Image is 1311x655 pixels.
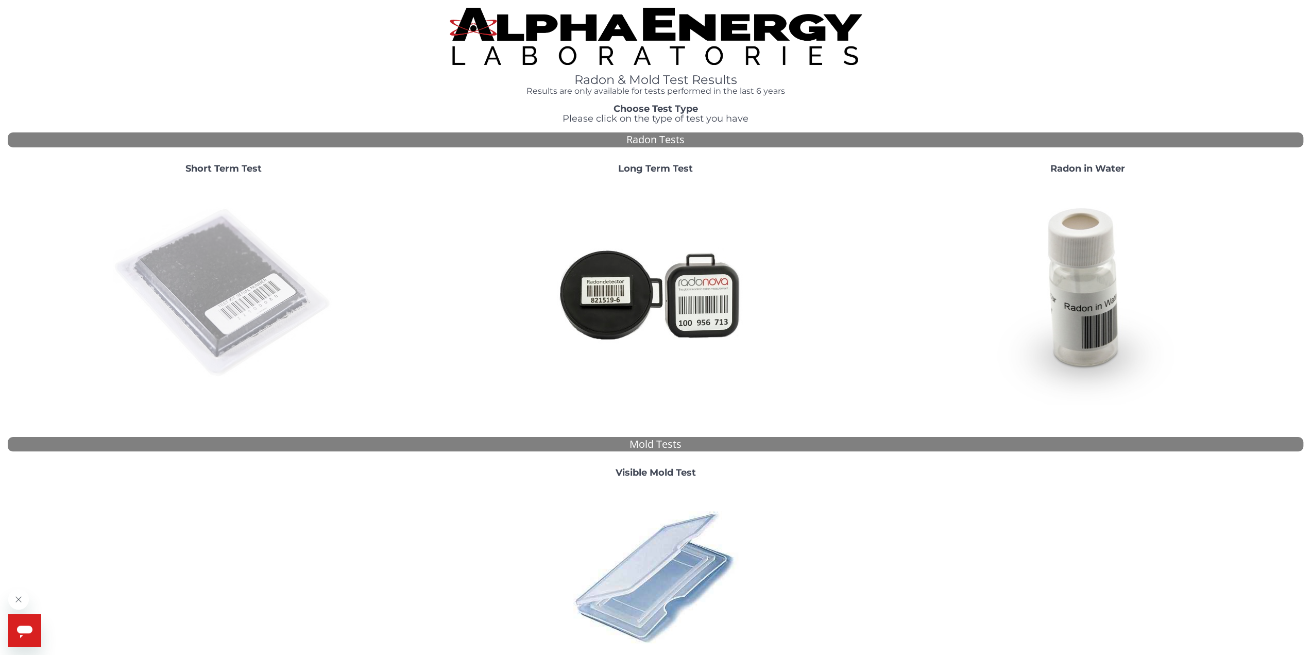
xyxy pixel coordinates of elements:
[8,437,1303,452] div: Mold Tests
[544,182,766,404] img: Radtrak2vsRadtrak3.jpg
[6,7,23,15] span: Help
[977,182,1198,404] img: RadoninWater.jpg
[1050,163,1125,174] strong: Radon in Water
[8,614,41,647] iframe: Button to launch messaging window
[614,103,698,114] strong: Choose Test Type
[185,163,262,174] strong: Short Term Test
[563,113,748,124] span: Please click on the type of test you have
[113,182,334,404] img: ShortTerm.jpg
[618,163,693,174] strong: Long Term Test
[8,132,1303,147] div: Radon Tests
[397,87,915,96] h4: Results are only available for tests performed in the last 6 years
[397,73,915,87] h1: Radon & Mold Test Results
[615,467,695,478] strong: Visible Mold Test
[8,589,29,610] iframe: Close message
[450,8,862,65] img: TightCrop.jpg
